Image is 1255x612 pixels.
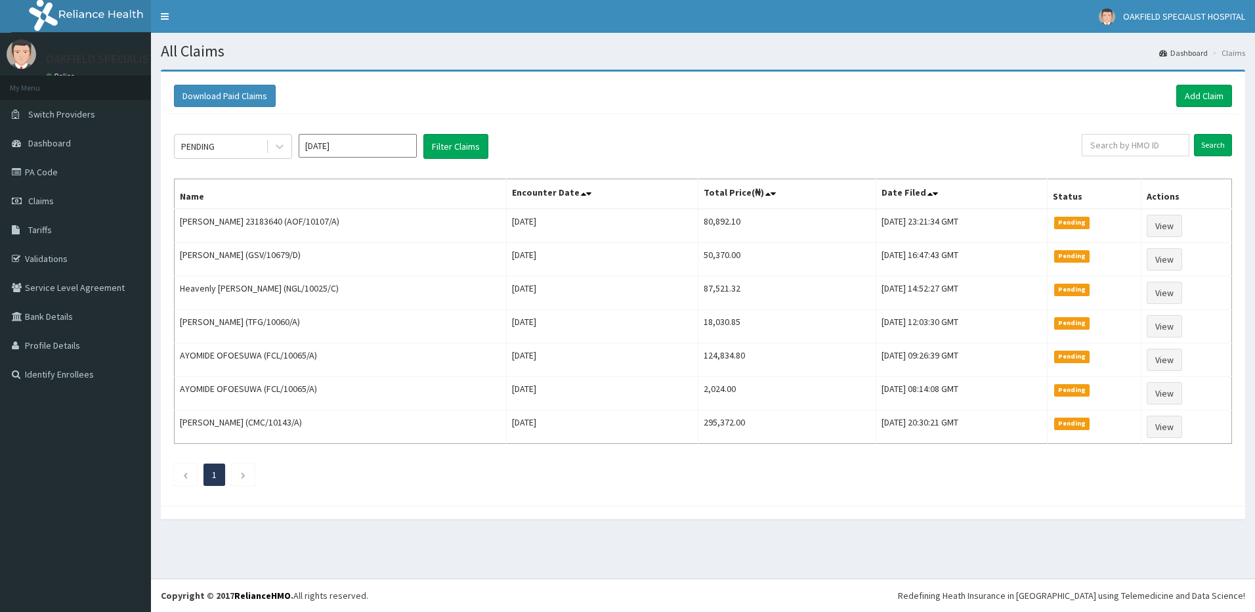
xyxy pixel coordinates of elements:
td: [DATE] [507,243,698,276]
td: [DATE] [507,276,698,310]
span: Pending [1054,217,1090,229]
td: [DATE] [507,343,698,377]
input: Search by HMO ID [1082,134,1189,156]
td: 87,521.32 [698,276,876,310]
th: Actions [1141,179,1231,209]
td: [PERSON_NAME] (TFG/10060/A) [175,310,507,343]
span: OAKFIELD SPECIALIST HOSPITAL [1123,11,1245,22]
td: 50,370.00 [698,243,876,276]
a: Online [46,72,77,81]
td: 2,024.00 [698,377,876,410]
input: Search [1194,134,1232,156]
footer: All rights reserved. [151,579,1255,612]
td: AYOMIDE OFOESUWA (FCL/10065/A) [175,343,507,377]
td: Heavenly [PERSON_NAME] (NGL/10025/C) [175,276,507,310]
span: Tariffs [28,224,52,236]
a: View [1147,215,1182,237]
span: Pending [1054,384,1090,396]
th: Status [1047,179,1141,209]
td: 295,372.00 [698,410,876,444]
div: PENDING [181,140,215,153]
span: Claims [28,195,54,207]
li: Claims [1209,47,1245,58]
td: [DATE] [507,410,698,444]
a: View [1147,282,1182,304]
td: [DATE] 16:47:43 GMT [876,243,1047,276]
td: AYOMIDE OFOESUWA (FCL/10065/A) [175,377,507,410]
button: Download Paid Claims [174,85,276,107]
a: RelianceHMO [234,590,291,601]
th: Encounter Date [507,179,698,209]
td: [PERSON_NAME] (CMC/10143/A) [175,410,507,444]
span: Pending [1054,250,1090,262]
span: Pending [1054,317,1090,329]
img: User Image [1099,9,1115,25]
td: [DATE] 23:21:34 GMT [876,209,1047,243]
a: Add Claim [1176,85,1232,107]
a: Dashboard [1159,47,1208,58]
td: 124,834.80 [698,343,876,377]
th: Total Price(₦) [698,179,876,209]
div: Redefining Heath Insurance in [GEOGRAPHIC_DATA] using Telemedicine and Data Science! [898,589,1245,602]
td: 80,892.10 [698,209,876,243]
a: View [1147,315,1182,338]
a: View [1147,349,1182,371]
th: Name [175,179,507,209]
span: Pending [1054,351,1090,362]
td: [DATE] 12:03:30 GMT [876,310,1047,343]
h1: All Claims [161,43,1245,60]
span: Pending [1054,284,1090,295]
td: [DATE] 09:26:39 GMT [876,343,1047,377]
td: [PERSON_NAME] 23183640 (AOF/10107/A) [175,209,507,243]
td: [PERSON_NAME] (GSV/10679/D) [175,243,507,276]
td: 18,030.85 [698,310,876,343]
button: Filter Claims [423,134,488,159]
td: [DATE] 08:14:08 GMT [876,377,1047,410]
input: Select Month and Year [299,134,417,158]
a: Next page [240,469,246,481]
a: View [1147,382,1182,404]
p: OAKFIELD SPECIALIST HOSPITAL [46,53,210,65]
span: Switch Providers [28,108,95,120]
span: Pending [1054,418,1090,429]
th: Date Filed [876,179,1047,209]
td: [DATE] [507,310,698,343]
td: [DATE] [507,377,698,410]
a: View [1147,416,1182,438]
strong: Copyright © 2017 . [161,590,293,601]
a: Previous page [182,469,188,481]
img: User Image [7,39,36,69]
td: [DATE] 14:52:27 GMT [876,276,1047,310]
td: [DATE] 20:30:21 GMT [876,410,1047,444]
td: [DATE] [507,209,698,243]
a: Page 1 is your current page [212,469,217,481]
span: Dashboard [28,137,71,149]
a: View [1147,248,1182,271]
